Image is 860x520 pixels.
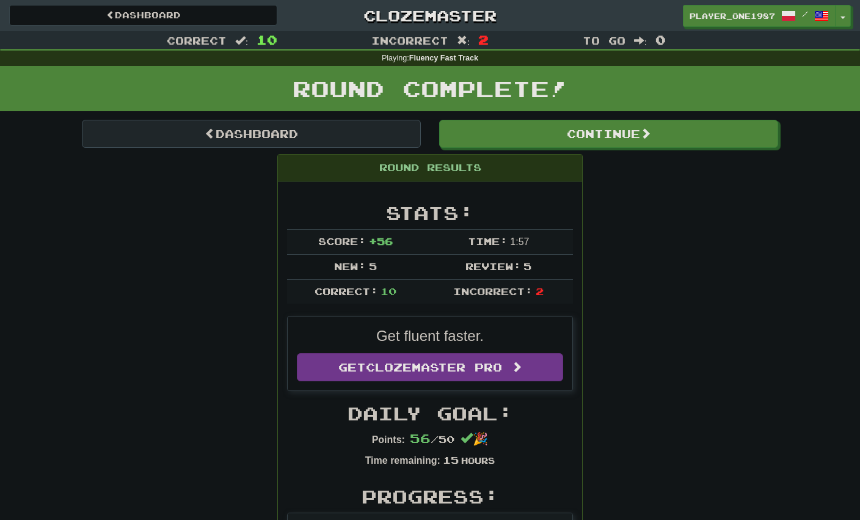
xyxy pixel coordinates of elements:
[278,155,582,181] div: Round Results
[410,431,431,445] span: 56
[468,235,508,247] span: Time:
[439,120,778,148] button: Continue
[167,34,227,46] span: Correct
[235,35,249,46] span: :
[297,353,563,381] a: GetClozemaster Pro
[683,5,836,27] a: Player_one1987 /
[461,432,488,445] span: 🎉
[365,455,440,466] strong: Time remaining:
[257,32,277,47] span: 10
[478,32,489,47] span: 2
[690,10,775,21] span: Player_one1987
[465,260,521,272] span: Review:
[287,403,573,423] h2: Daily Goal:
[410,433,454,445] span: / 50
[334,260,366,272] span: New:
[523,260,531,272] span: 5
[457,35,470,46] span: :
[381,285,396,297] span: 10
[453,285,533,297] span: Incorrect:
[297,326,563,346] p: Get fluent faster.
[461,455,495,466] small: Hours
[318,235,366,247] span: Score:
[369,260,377,272] span: 5
[287,203,573,223] h2: Stats:
[287,486,573,507] h2: Progress:
[655,32,666,47] span: 0
[4,76,856,101] h1: Round Complete!
[536,285,544,297] span: 2
[369,235,393,247] span: + 56
[315,285,378,297] span: Correct:
[366,361,502,374] span: Clozemaster Pro
[510,236,529,247] span: 1 : 57
[409,54,478,62] strong: Fluency Fast Track
[634,35,647,46] span: :
[372,434,405,445] strong: Points:
[296,5,564,26] a: Clozemaster
[443,454,459,466] span: 15
[82,120,421,148] a: Dashboard
[802,10,808,18] span: /
[371,34,448,46] span: Incorrect
[9,5,277,26] a: Dashboard
[583,34,625,46] span: To go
